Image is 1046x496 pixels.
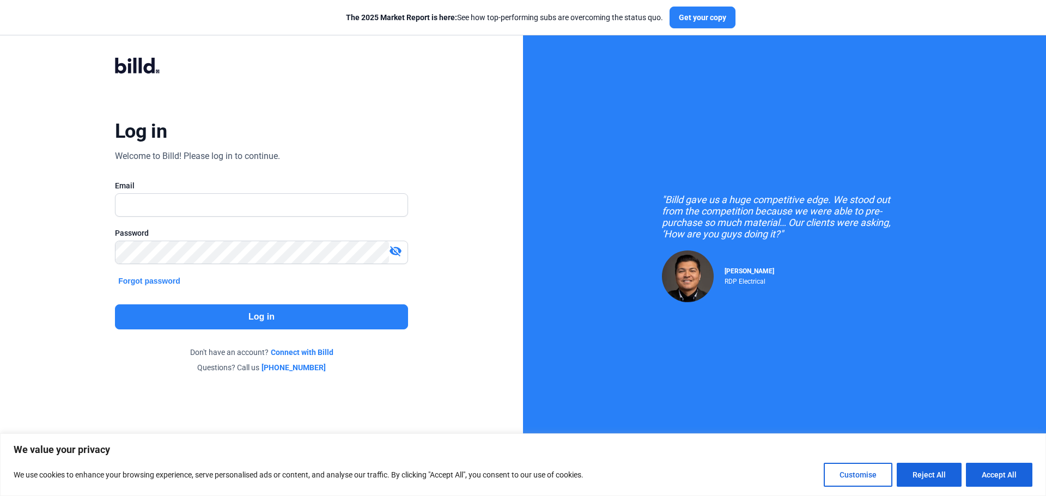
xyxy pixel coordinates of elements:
div: Password [115,228,408,238]
img: Raul Pacheco [662,250,714,302]
div: Welcome to Billd! Please log in to continue. [115,150,280,163]
button: Reject All [897,463,962,487]
div: See how top-performing subs are overcoming the status quo. [346,12,663,23]
button: Log in [115,304,408,329]
div: Log in [115,119,167,143]
button: Forgot password [115,275,184,287]
a: [PHONE_NUMBER] [261,362,326,373]
div: "Billd gave us a huge competitive edge. We stood out from the competition because we were able to... [662,194,907,240]
div: RDP Electrical [725,275,774,285]
button: Customise [824,463,892,487]
button: Get your copy [670,7,735,28]
button: Accept All [966,463,1032,487]
div: Email [115,180,408,191]
div: Don't have an account? [115,347,408,358]
span: The 2025 Market Report is here: [346,13,457,22]
p: We use cookies to enhance your browsing experience, serve personalised ads or content, and analys... [14,468,583,481]
mat-icon: visibility_off [389,244,402,258]
span: [PERSON_NAME] [725,267,774,275]
a: Connect with Billd [271,347,333,358]
p: We value your privacy [14,443,1032,456]
div: Questions? Call us [115,362,408,373]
